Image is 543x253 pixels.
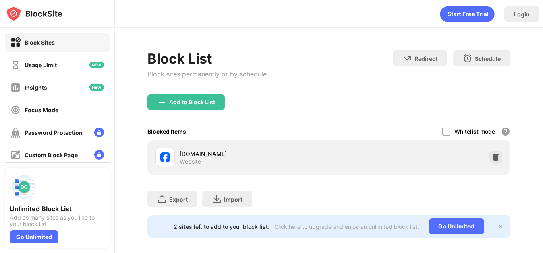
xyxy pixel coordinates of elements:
img: customize-block-page-off.svg [10,150,21,160]
div: Schedule [475,55,501,62]
div: Add as many sites as you like to your block list [10,214,105,227]
img: focus-off.svg [10,105,21,115]
img: favicons [160,152,170,162]
div: Import [224,196,242,203]
div: Password Protection [25,129,83,136]
div: Unlimited Block List [10,205,105,213]
img: new-icon.svg [89,62,104,68]
div: Block List [147,50,267,67]
div: Custom Block Page [25,152,78,158]
div: animation [440,6,495,22]
div: Blocked Items [147,128,186,135]
div: Login [514,11,530,18]
img: lock-menu.svg [94,128,104,137]
div: [DOMAIN_NAME] [180,150,329,158]
img: x-button.svg [497,223,504,230]
div: Focus Mode [25,107,58,113]
div: 2 sites left to add to your block list. [174,223,270,230]
img: password-protection-off.svg [10,128,21,138]
div: Block sites permanently or by schedule [147,70,267,78]
div: Usage Limit [25,62,57,68]
div: Go Unlimited [10,230,58,243]
div: Add to Block List [169,99,215,105]
div: Click here to upgrade and enjoy an unlimited block list. [275,223,419,230]
img: block-on.svg [10,37,21,47]
img: lock-menu.svg [94,150,104,160]
div: Website [180,158,201,165]
div: Export [169,196,188,203]
img: logo-blocksite.svg [6,6,62,22]
img: time-usage-off.svg [10,60,21,70]
div: Redirect [415,55,437,62]
img: new-icon.svg [89,84,104,91]
div: Insights [25,84,47,91]
img: insights-off.svg [10,82,21,93]
div: Block Sites [25,39,55,46]
div: Whitelist mode [454,128,495,135]
img: push-block-list.svg [10,173,39,202]
div: Go Unlimited [429,218,484,234]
